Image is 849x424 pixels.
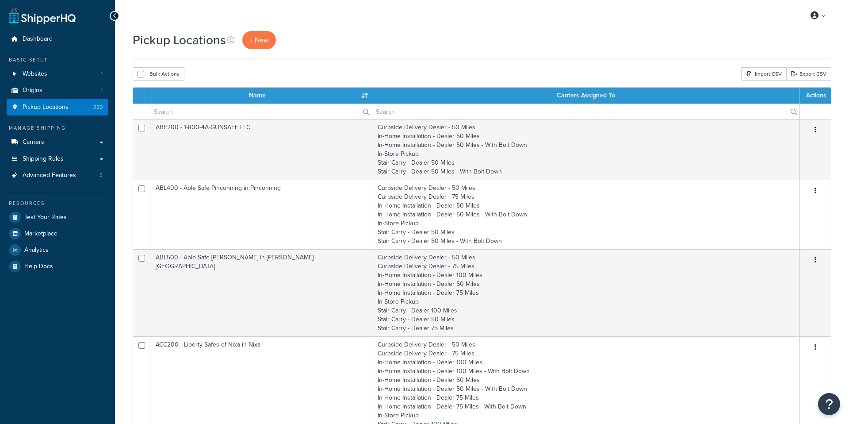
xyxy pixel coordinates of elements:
a: Shipping Rules [7,151,108,167]
a: Carriers [7,134,108,150]
span: 1 [101,70,103,78]
td: Curbside Delivery Dealer - 50 Miles Curbside Delivery Dealer - 75 Miles In-Home Installation - De... [372,180,800,249]
div: Import CSV [741,67,786,81]
span: Marketplace [24,230,57,238]
span: Dashboard [23,35,53,43]
a: Pickup Locations 330 [7,99,108,116]
td: ABL400 - Able Safe Pinconning in Pinconning [150,180,372,249]
a: ShipperHQ Home [9,7,76,24]
th: Name : activate to sort column ascending [150,88,372,104]
span: Carriers [23,139,44,146]
td: ABE200 - 1-800-4A-GUNSAFE LLC [150,119,372,180]
td: Curbside Delivery Dealer - 50 Miles Curbside Delivery Dealer - 75 Miles In-Home Installation - De... [372,249,800,336]
span: Pickup Locations [23,104,69,111]
td: Curbside Delivery Dealer - 50 Miles In-Home Installation - Dealer 50 Miles In-Home Installation -... [372,119,800,180]
span: 1 [101,87,103,94]
a: Dashboard [7,31,108,47]
span: 330 [93,104,103,111]
li: Pickup Locations [7,99,108,116]
a: Test Your Rates [7,209,108,225]
div: Manage Shipping [7,124,108,132]
li: Advanced Features [7,167,108,184]
a: Analytics [7,242,108,258]
a: Advanced Features 3 [7,167,108,184]
a: + New [242,31,276,49]
span: Test Your Rates [24,214,67,221]
span: Origins [23,87,42,94]
span: Help Docs [24,263,53,270]
a: Export CSV [786,67,831,81]
li: Websites [7,66,108,82]
span: Shipping Rules [23,155,64,163]
a: Marketplace [7,226,108,242]
button: Bulk Actions [133,67,184,81]
div: Resources [7,200,108,207]
span: Analytics [24,247,49,254]
input: Search [372,104,799,119]
li: Origins [7,82,108,99]
div: Basic Setup [7,56,108,64]
h1: Pickup Locations [133,31,226,49]
a: Websites 1 [7,66,108,82]
span: 3 [99,172,103,179]
span: + New [249,35,269,45]
span: Websites [23,70,47,78]
button: Open Resource Center [818,393,840,415]
th: Carriers Assigned To [372,88,800,104]
span: Advanced Features [23,172,76,179]
td: ABL500 - Able Safe [PERSON_NAME] in [PERSON_NAME][GEOGRAPHIC_DATA] [150,249,372,336]
a: Help Docs [7,258,108,274]
th: Actions [800,88,831,104]
a: Origins 1 [7,82,108,99]
input: Search [150,104,372,119]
